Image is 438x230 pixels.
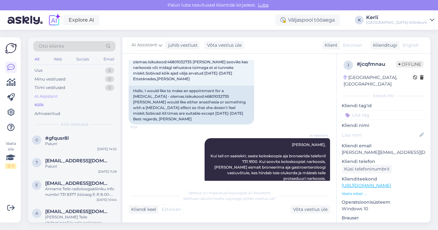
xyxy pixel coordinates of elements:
span: Elikarand@gmail.com [45,180,110,186]
div: Väljaspool tööaega [275,14,340,26]
input: Lisa nimi [342,132,418,139]
p: Kliendi email [342,143,425,149]
div: # jcqfmnau [357,60,396,68]
p: Chrome [TECHNICAL_ID] [342,221,425,228]
span: triin.fokin@gmail.com [45,158,110,164]
div: All [33,55,40,63]
span: Vestlus on määratud kasutajale AI Assistent [189,191,270,195]
div: Võta vestlus üle [291,205,330,214]
a: [URL][DOMAIN_NAME] [342,183,391,188]
div: Arhiveeritud [35,111,60,117]
div: Hello, I would like to make an appointment for a [MEDICAL_DATA] - olemas.Isikukood:46801032735 [P... [129,86,254,124]
div: Palun! [45,164,117,169]
span: t [36,160,38,165]
img: Askly Logo [5,42,17,54]
p: Kliendi telefon [342,158,425,165]
div: Email [102,55,115,63]
span: Offline [396,61,424,68]
div: [DATE] 11:29 [98,169,117,174]
div: Klienditugi [371,42,397,49]
span: A [35,211,38,216]
div: Socials [75,55,90,63]
a: Explore AI [63,15,99,25]
div: K [355,16,364,24]
span: Estonian [162,206,181,213]
span: #gfqusr8l [45,135,69,141]
span: j [347,63,349,67]
div: Web [52,55,63,63]
p: Klienditeekond [342,176,425,182]
div: Palun! [45,141,117,147]
div: Tiimi vestlused [35,85,65,91]
span: AI Assistent [305,133,328,138]
span: Estonian [343,42,362,49]
span: Luba [256,2,270,8]
div: Vaata siia [5,141,16,169]
span: E [35,183,38,187]
div: Küsi telefoninumbrit [342,165,392,173]
div: Kliendi info [342,93,425,99]
div: [DATE] 14:52 [97,147,117,151]
p: Vaata edasi ... [342,191,425,196]
div: juhib vestlust [166,42,198,49]
p: Operatsioonisüsteem [342,199,425,206]
span: 11:22 [131,125,154,129]
div: 2 / 3 [5,163,16,169]
div: [GEOGRAPHIC_DATA], [GEOGRAPHIC_DATA] [344,74,413,87]
p: Kliendi nimi [342,122,425,129]
span: AI Assistent [131,42,157,49]
div: 0 [105,76,114,82]
div: Uus [35,67,42,74]
i: „Võtke vestlus üle” [242,196,276,201]
div: 0 [105,85,114,91]
div: Kerli [366,15,427,20]
div: [GEOGRAPHIC_DATA] Kliinikum [366,20,427,25]
p: Brauser [342,215,425,221]
div: Kliendi keel [129,206,156,213]
div: 0 [105,67,114,74]
div: [PERSON_NAME] Teile abdominaalkirurgia osakonna sekretäri numbri 731 8228 (E-R 08.00-16.00), et T... [45,214,117,226]
img: explore-ai [48,13,61,27]
div: Minu vestlused [35,76,66,82]
span: Aigi.asser23@gmail.com [45,209,110,214]
span: Otsi kliente [39,43,64,50]
span: g [35,138,38,142]
p: Kliendi tag'id [342,102,425,109]
p: Windows 10 [342,206,425,212]
div: [DATE] 10:04 [97,197,117,202]
div: Klient [322,42,338,49]
span: Kõik vestlused [61,122,88,127]
span: [PERSON_NAME],sooviks aega koloskoopiasse-arsti saatekiri olemas.Isikukood:46801032735 [PERSON_NA... [133,54,249,81]
div: Anname Teile radioloogiakliiniku info numbri 731 8377 (tööaeg E-R 8.00-16.00). Palun helistage ni... [45,186,117,197]
span: Vestluse ülevõtmiseks vajutage [183,196,276,201]
input: Lisa tag [342,110,425,120]
p: [PERSON_NAME][EMAIL_ADDRESS][DOMAIN_NAME] [342,149,425,156]
div: Kõik [35,102,44,108]
div: AI Assistent [35,93,58,100]
div: Võta vestlus üle [205,41,244,50]
span: English [403,42,419,49]
span: [PERSON_NAME], Kui teil on saatekiri, saate koloskoopia aja broneerida telefonil 731 9100. Kui so... [211,142,327,181]
a: Kerli[GEOGRAPHIC_DATA] Kliinikum [366,15,434,25]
